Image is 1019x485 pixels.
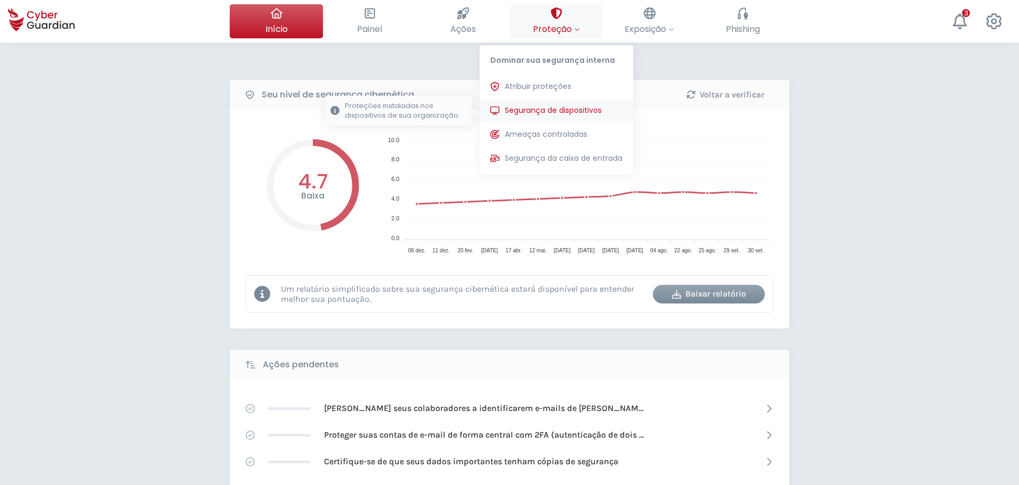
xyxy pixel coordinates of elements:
button: Baixar relatório [653,285,765,303]
div: Voltar a verificar [677,88,773,101]
span: Exposição [625,22,674,36]
p: Proteções instaladas nos dispositivos de sua organização. [345,101,466,120]
tspan: 10.0 [388,137,399,143]
tspan: [DATE] [578,248,595,253]
tspan: 4.0 [391,195,399,202]
p: [PERSON_NAME] seus colaboradores a identificarem e-mails de [PERSON_NAME] [324,402,644,414]
button: Painel [323,4,416,38]
div: 3 [962,9,970,17]
button: Ações [416,4,509,38]
tspan: [DATE] [602,248,619,253]
div: Baixar relatório [661,287,757,300]
p: Certifique-se de que seus dados importantes tenham cópias de segurança [324,456,618,467]
button: Voltar a verificar [669,85,781,104]
tspan: 12 mai. [529,248,547,253]
tspan: 20 fev. [457,248,473,253]
p: Proteger suas contas de e-mail de forma central com 2FA (autenticação de dois passos) [324,429,644,441]
p: Um relatório simplificado sobre sua segurança cibernética estará disponível para entender melhor ... [281,284,645,304]
button: ProteçãoDominar sua segurança internaAtribuir proteçõesSegurança de dispositivosProteções instala... [509,4,603,38]
span: Ameaças controladas [505,129,587,140]
span: Painel [357,22,382,36]
tspan: 25 ago. [699,248,716,253]
span: Phishing [726,22,760,36]
button: Atribuir proteções [480,76,633,97]
span: Segurança de dispositivos [505,105,602,116]
tspan: 0.0 [391,235,399,241]
p: Dominar sua segurança interna [480,45,633,71]
button: Segurança de dispositivosProteções instaladas nos dispositivos de sua organização. [480,100,633,121]
tspan: 17 abr. [506,248,522,253]
tspan: 04 ago. [650,248,668,253]
tspan: [DATE] [626,248,643,253]
b: Ações pendentes [263,358,339,371]
button: Segurança da caixa de entrada [480,148,633,169]
tspan: [DATE] [481,248,498,253]
tspan: 11 dez. [432,248,450,253]
span: Início [265,22,288,36]
span: Proteção [533,22,580,36]
button: Ameaças controladas [480,124,633,145]
button: Exposição [603,4,696,38]
span: Segurança da caixa de entrada [505,153,622,164]
tspan: 8.0 [391,156,399,162]
tspan: 06 dez. [408,248,426,253]
button: Início [230,4,323,38]
tspan: 22 ago. [674,248,692,253]
tspan: 29 set. [724,248,740,253]
button: Phishing [696,4,789,38]
tspan: 30 set. [748,248,764,253]
tspan: [DATE] [554,248,571,253]
tspan: 6.0 [391,176,399,182]
span: Ações [450,22,476,36]
b: Seu nível de segurança cibernética [262,88,414,101]
span: Atribuir proteções [505,81,571,92]
tspan: 2.0 [391,215,399,221]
